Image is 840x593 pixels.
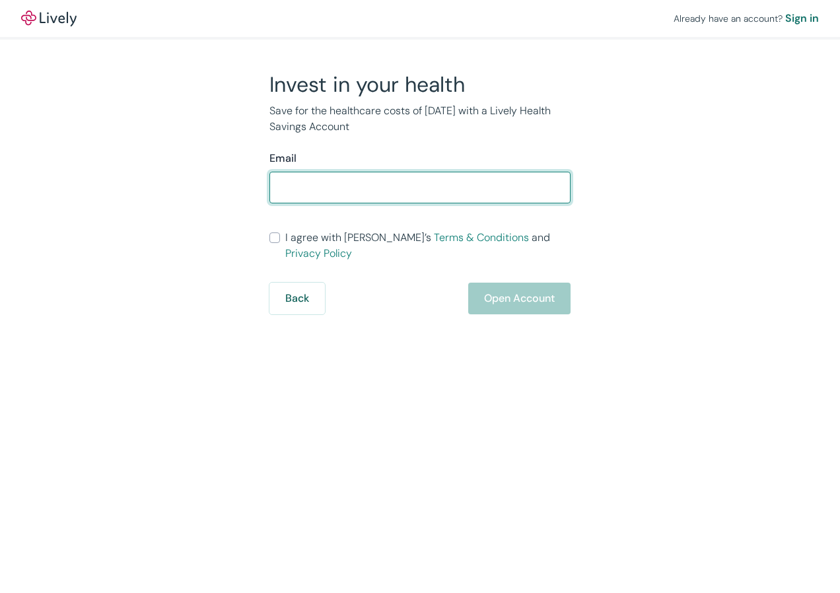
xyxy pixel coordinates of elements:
[269,283,325,314] button: Back
[21,11,77,26] a: LivelyLively
[269,151,297,166] label: Email
[269,71,571,98] h2: Invest in your health
[285,230,571,262] span: I agree with [PERSON_NAME]’s and
[269,103,571,135] p: Save for the healthcare costs of [DATE] with a Lively Health Savings Account
[434,230,529,244] a: Terms & Conditions
[674,11,819,26] div: Already have an account?
[785,11,819,26] a: Sign in
[21,11,77,26] img: Lively
[285,246,352,260] a: Privacy Policy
